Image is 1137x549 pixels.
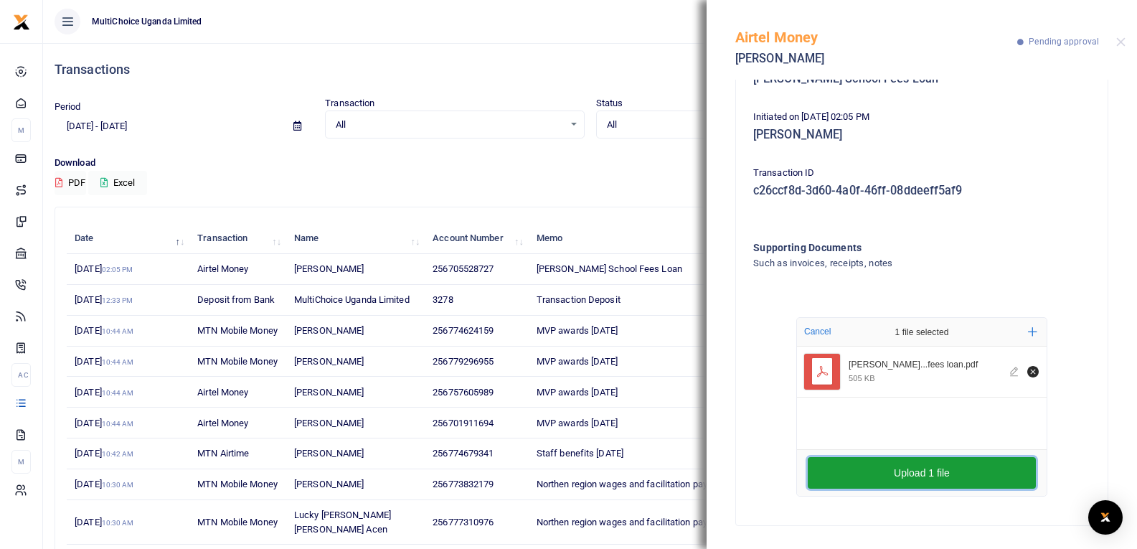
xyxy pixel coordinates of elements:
span: All [336,118,563,132]
span: [DATE] [75,294,133,305]
span: 256774679341 [433,448,494,459]
li: M [11,118,31,142]
span: [PERSON_NAME] [294,448,364,459]
span: MTN Mobile Money [197,356,278,367]
span: [PERSON_NAME] [294,325,364,336]
span: [PERSON_NAME] [294,263,364,274]
button: Remove file [1025,364,1041,380]
span: [DATE] [75,263,133,274]
div: 505 KB [849,373,875,383]
p: Download [55,156,1126,171]
div: 1 file selected [861,318,983,347]
button: Add more files [1022,322,1043,342]
button: Excel [88,171,147,195]
span: 256774624159 [433,325,494,336]
span: MultiChoice Uganda Limited [86,15,208,28]
span: [PERSON_NAME] [294,418,364,428]
th: Transaction: activate to sort column ascending [189,223,286,254]
h4: Supporting Documents [753,240,1032,255]
div: File Uploader [796,317,1047,497]
span: [DATE] [75,387,133,398]
small: 10:42 AM [102,450,134,458]
h5: c26ccf8d-3d60-4a0f-46ff-08ddeeff5af9 [753,184,1090,198]
span: MVP awards [DATE] [537,356,618,367]
th: Date: activate to sort column descending [67,223,189,254]
button: Edit file Richard Mbaziira school fees loan.pdf [1007,364,1023,380]
span: MTN Airtime [197,448,249,459]
span: 3278 [433,294,453,305]
div: Richard Mbaziira school fees loan.pdf [849,360,1001,371]
span: 256705528727 [433,263,494,274]
span: [PERSON_NAME] School Fees Loan [537,263,682,274]
span: Lucky [PERSON_NAME] [PERSON_NAME] Acen [294,510,391,535]
label: Period [55,100,81,114]
small: 10:44 AM [102,327,134,335]
span: 256773832179 [433,479,494,489]
th: Account Number: activate to sort column ascending [425,223,529,254]
span: [DATE] [75,448,133,459]
span: [PERSON_NAME] [294,387,364,398]
span: 256701911694 [433,418,494,428]
span: 256777310976 [433,517,494,527]
span: Transaction Deposit [537,294,621,305]
small: 12:33 PM [102,296,133,304]
span: MultiChoice Uganda Limited [294,294,410,305]
small: 10:30 AM [102,519,134,527]
span: [DATE] [75,418,133,428]
span: MVP awards [DATE] [537,325,618,336]
img: logo-small [13,14,30,31]
li: Ac [11,363,31,387]
small: 10:30 AM [102,481,134,489]
span: Northen region wages and facilitation payment [DATE] [537,517,758,527]
span: Staff benefits [DATE] [537,448,623,459]
span: Airtel Money [197,387,248,398]
h5: [PERSON_NAME] [735,52,1017,66]
div: Open Intercom Messenger [1088,500,1123,535]
button: PDF [55,171,86,195]
h4: Transactions [55,62,1126,78]
h4: Such as invoices, receipts, notes [753,255,1032,271]
button: Upload 1 file [808,457,1036,489]
label: Status [596,96,623,111]
th: Name: activate to sort column ascending [286,223,425,254]
span: 256779296955 [433,356,494,367]
span: All [607,118,834,132]
span: [DATE] [75,479,133,489]
span: MVP awards [DATE] [537,387,618,398]
button: Cancel [800,322,835,341]
span: [DATE] [75,325,133,336]
span: MVP awards [DATE] [537,418,618,428]
h5: Airtel Money [735,29,1017,46]
span: Deposit from Bank [197,294,275,305]
a: logo-small logo-large logo-large [13,16,30,27]
span: Airtel Money [197,418,248,428]
span: MTN Mobile Money [197,517,278,527]
span: MTN Mobile Money [197,479,278,489]
button: Close [1116,37,1126,47]
small: 10:44 AM [102,389,134,397]
small: 02:05 PM [102,266,133,273]
span: [DATE] [75,356,133,367]
span: Airtel Money [197,263,248,274]
small: 10:44 AM [102,358,134,366]
span: Northen region wages and facilitation payment [DATE] [537,479,758,489]
span: 256757605989 [433,387,494,398]
small: 10:44 AM [102,420,134,428]
span: [PERSON_NAME] [294,356,364,367]
span: [PERSON_NAME] [294,479,364,489]
th: Memo: activate to sort column ascending [529,223,782,254]
p: Transaction ID [753,166,1090,181]
label: Transaction [325,96,374,111]
span: MTN Mobile Money [197,325,278,336]
input: select period [55,114,282,139]
p: Initiated on [DATE] 02:05 PM [753,110,1090,125]
li: M [11,450,31,474]
span: Pending approval [1029,37,1099,47]
span: [DATE] [75,517,133,527]
h5: [PERSON_NAME] [753,128,1090,142]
